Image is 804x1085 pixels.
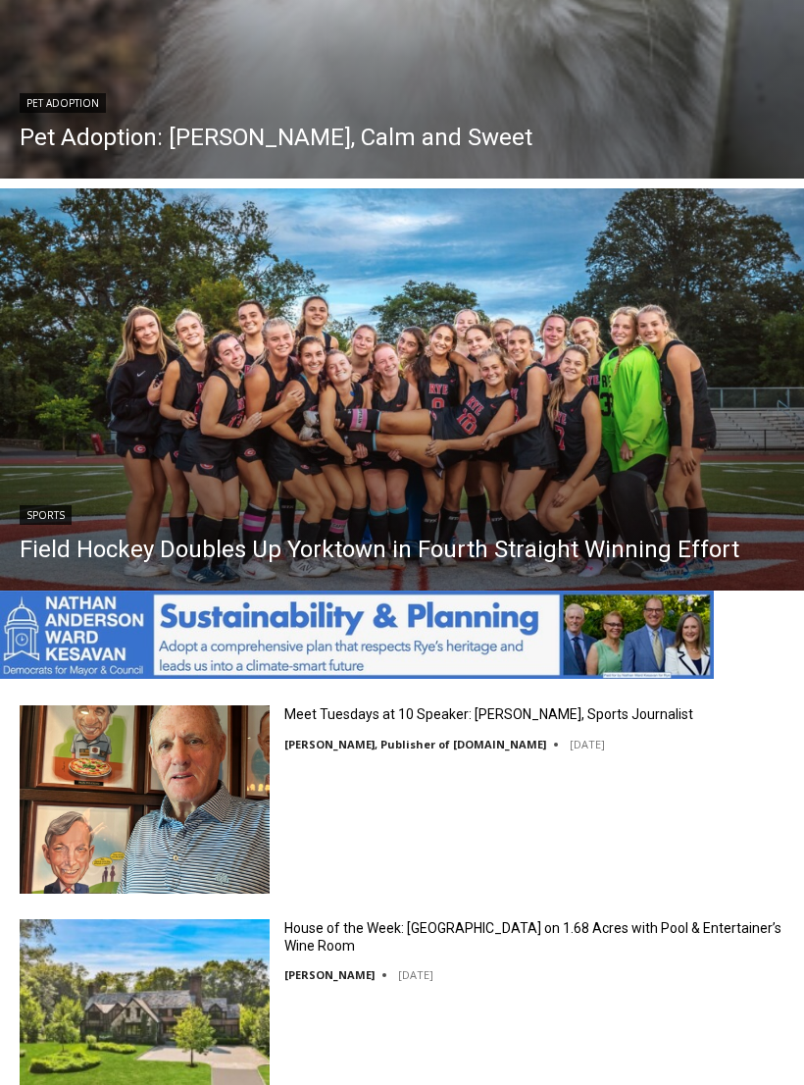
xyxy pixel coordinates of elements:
[284,737,546,751] a: [PERSON_NAME], Publisher of [DOMAIN_NAME]
[20,535,739,564] a: Field Hockey Doubles Up Yorktown in Fourth Straight Winning Effort
[20,705,270,893] img: Meet Tuesdays at 10 Speaker: Mark Mulvoy, Sports Journalist
[20,123,532,152] a: Pet Adoption: [PERSON_NAME], Calm and Sweet
[229,166,238,185] div: 6
[398,967,433,982] time: [DATE]
[284,967,375,982] a: [PERSON_NAME]
[20,505,72,525] a: Sports
[20,93,106,113] a: Pet Adoption
[284,705,693,723] a: Meet Tuesdays at 10 Speaker: [PERSON_NAME], Sports Journalist
[284,919,784,955] a: House of the Week: [GEOGRAPHIC_DATA] on 1.68 Acres with Pool & Entertainer’s Wine Room
[1,195,293,244] a: [PERSON_NAME] Read Sanctuary Fall Fest: [DATE]
[220,166,225,185] div: /
[570,737,605,751] time: [DATE]
[206,166,215,185] div: 4
[206,58,263,161] div: Live Music
[16,197,261,242] h4: [PERSON_NAME] Read Sanctuary Fall Fest: [DATE]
